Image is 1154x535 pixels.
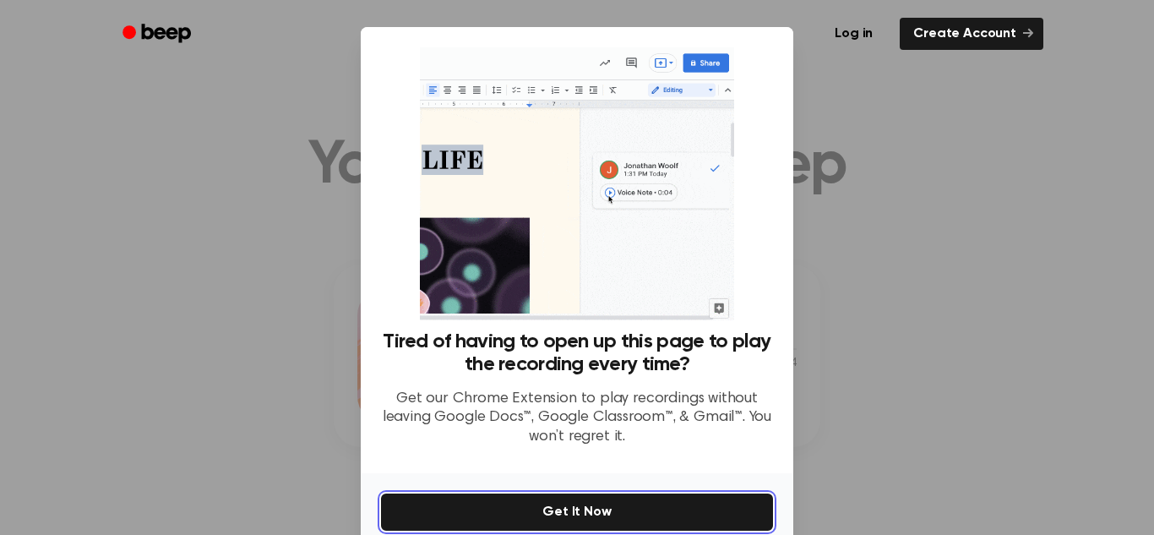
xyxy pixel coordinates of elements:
a: Beep [111,18,206,51]
h3: Tired of having to open up this page to play the recording every time? [381,330,773,376]
a: Create Account [900,18,1043,50]
a: Log in [818,14,890,53]
p: Get our Chrome Extension to play recordings without leaving Google Docs™, Google Classroom™, & Gm... [381,390,773,447]
img: Beep extension in action [420,47,733,320]
button: Get It Now [381,494,773,531]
